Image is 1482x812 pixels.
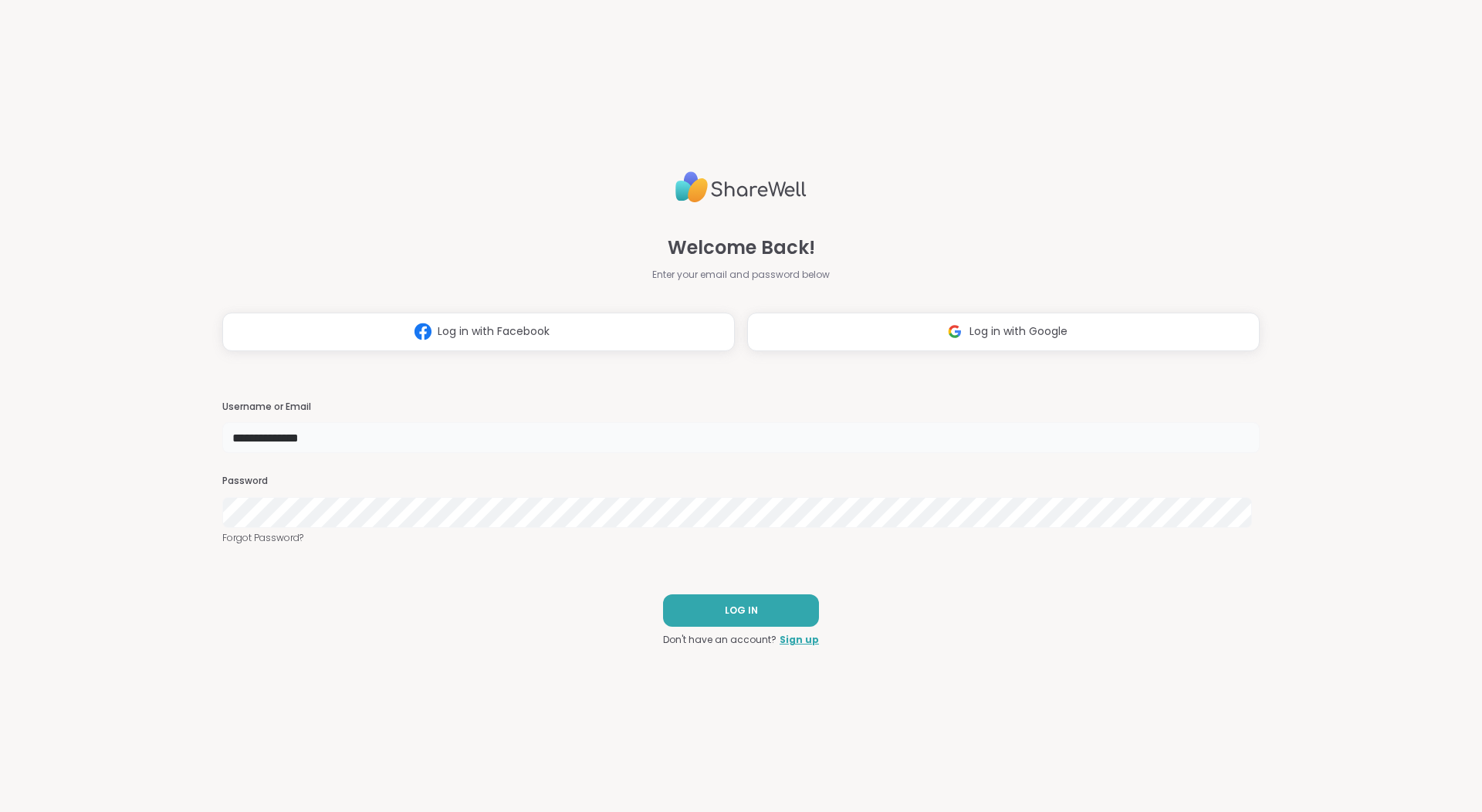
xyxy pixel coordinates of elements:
button: LOG IN [663,594,819,627]
h3: Username or Email [222,401,1260,414]
span: Log in with Google [969,323,1068,340]
img: ShareWell Logo [675,165,807,209]
a: Sign up [780,633,819,647]
span: Log in with Facebook [438,323,550,340]
img: ShareWell Logomark [408,317,438,346]
button: Log in with Facebook [222,313,735,351]
span: Don't have an account? [663,633,777,647]
h3: Password [222,475,1260,488]
a: Forgot Password? [222,531,1260,545]
span: Welcome Back! [668,234,815,262]
img: ShareWell Logomark [940,317,969,346]
button: Log in with Google [747,313,1260,351]
span: LOG IN [725,604,758,617]
span: Enter your email and password below [652,268,830,282]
